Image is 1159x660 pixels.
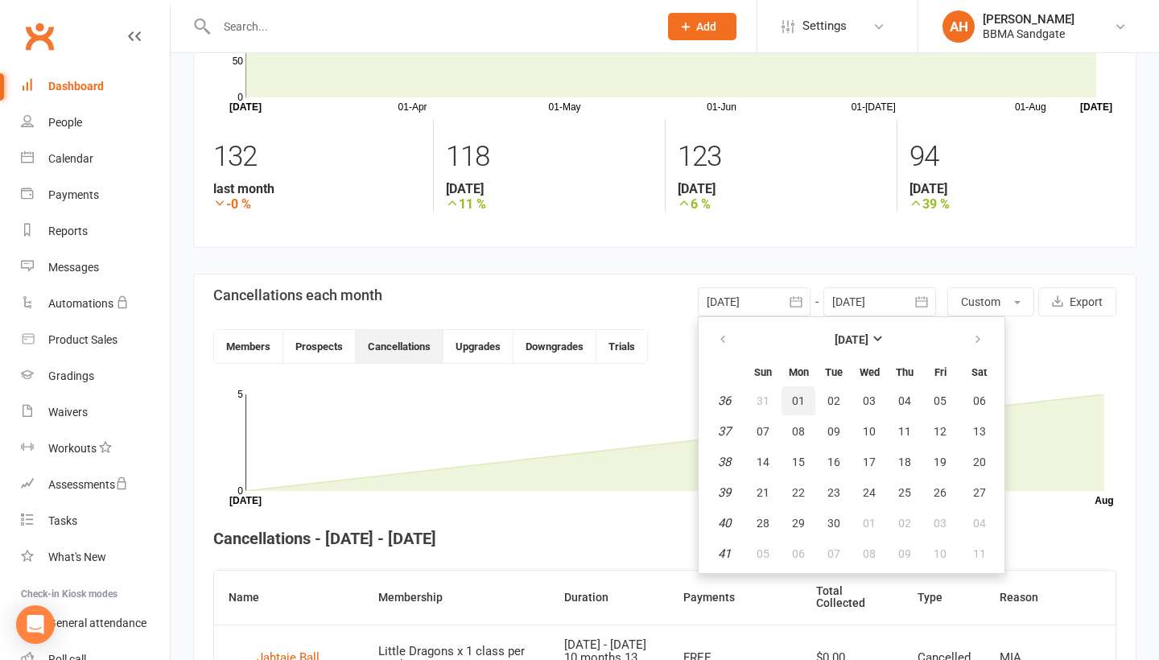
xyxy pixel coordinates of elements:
th: Reason [985,571,1116,625]
th: Name [214,571,364,625]
a: Waivers [21,394,170,431]
a: Calendar [21,141,170,177]
span: 10 [934,547,947,560]
button: Export [1038,287,1116,316]
a: Automations [21,286,170,322]
button: 04 [959,509,1000,538]
div: 123 [678,133,885,181]
small: Thursday [896,366,914,378]
small: Wednesday [860,366,880,378]
button: 29 [782,509,815,538]
span: 26 [934,486,947,499]
div: Waivers [48,406,88,419]
button: 30 [817,509,851,538]
span: 03 [934,517,947,530]
strong: [DATE] [835,333,868,346]
div: 118 [446,133,653,181]
span: 25 [898,486,911,499]
button: 07 [817,539,851,568]
span: 07 [757,425,769,438]
button: 11 [959,539,1000,568]
th: Duration [550,571,670,625]
div: Payments [48,188,99,201]
em: 41 [718,547,731,561]
em: 36 [718,394,731,408]
button: 10 [923,539,957,568]
h4: Cancellations - [DATE] - [DATE] [213,530,1116,547]
button: 22 [782,478,815,507]
span: 09 [898,547,911,560]
div: 94 [909,133,1116,181]
a: Payments [21,177,170,213]
div: People [48,116,82,129]
span: 07 [827,547,840,560]
div: Gradings [48,369,94,382]
span: 11 [898,425,911,438]
strong: 11 % [446,196,653,212]
button: 24 [852,478,886,507]
a: Workouts [21,431,170,467]
span: 22 [792,486,805,499]
span: 17 [863,456,876,468]
a: Product Sales [21,322,170,358]
strong: 6 % [678,196,885,212]
strong: last month [213,181,421,196]
div: BBMA Sandgate [983,27,1074,41]
button: 17 [852,448,886,476]
button: Upgrades [443,330,514,363]
button: 21 [746,478,780,507]
div: General attendance [48,617,146,629]
button: 09 [817,417,851,446]
button: 13 [959,417,1000,446]
a: People [21,105,170,141]
a: Tasks [21,503,170,539]
em: 38 [718,455,731,469]
th: Payments [669,571,801,625]
span: 04 [973,517,986,530]
a: Dashboard [21,68,170,105]
span: 12 [934,425,947,438]
button: 03 [923,509,957,538]
button: 08 [852,539,886,568]
button: 08 [782,417,815,446]
a: General attendance kiosk mode [21,605,170,641]
button: 16 [817,448,851,476]
small: Friday [934,366,947,378]
button: 15 [782,448,815,476]
div: Calendar [48,152,93,165]
button: 05 [746,539,780,568]
span: 27 [973,486,986,499]
span: 06 [973,394,986,407]
div: Automations [48,297,113,310]
button: 31 [746,386,780,415]
span: 08 [792,425,805,438]
button: 06 [959,386,1000,415]
span: 06 [792,547,805,560]
button: 03 [852,386,886,415]
span: 31 [757,394,769,407]
span: 13 [973,425,986,438]
button: Cancellations [356,330,443,363]
small: Tuesday [825,366,843,378]
span: 30 [827,517,840,530]
span: 09 [827,425,840,438]
div: Dashboard [48,80,104,93]
div: Reports [48,225,88,237]
th: Membership [364,571,550,625]
button: Trials [596,330,647,363]
a: Gradings [21,358,170,394]
span: 10 [863,425,876,438]
a: What's New [21,539,170,575]
button: 09 [888,539,922,568]
button: Add [668,13,736,40]
a: Reports [21,213,170,250]
th: Type [903,571,985,625]
th: Total Collected [802,571,904,625]
a: Assessments [21,467,170,503]
button: 18 [888,448,922,476]
button: 26 [923,478,957,507]
div: Open Intercom Messenger [16,605,55,644]
div: 132 [213,133,421,181]
span: 05 [934,394,947,407]
em: 39 [718,485,731,500]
